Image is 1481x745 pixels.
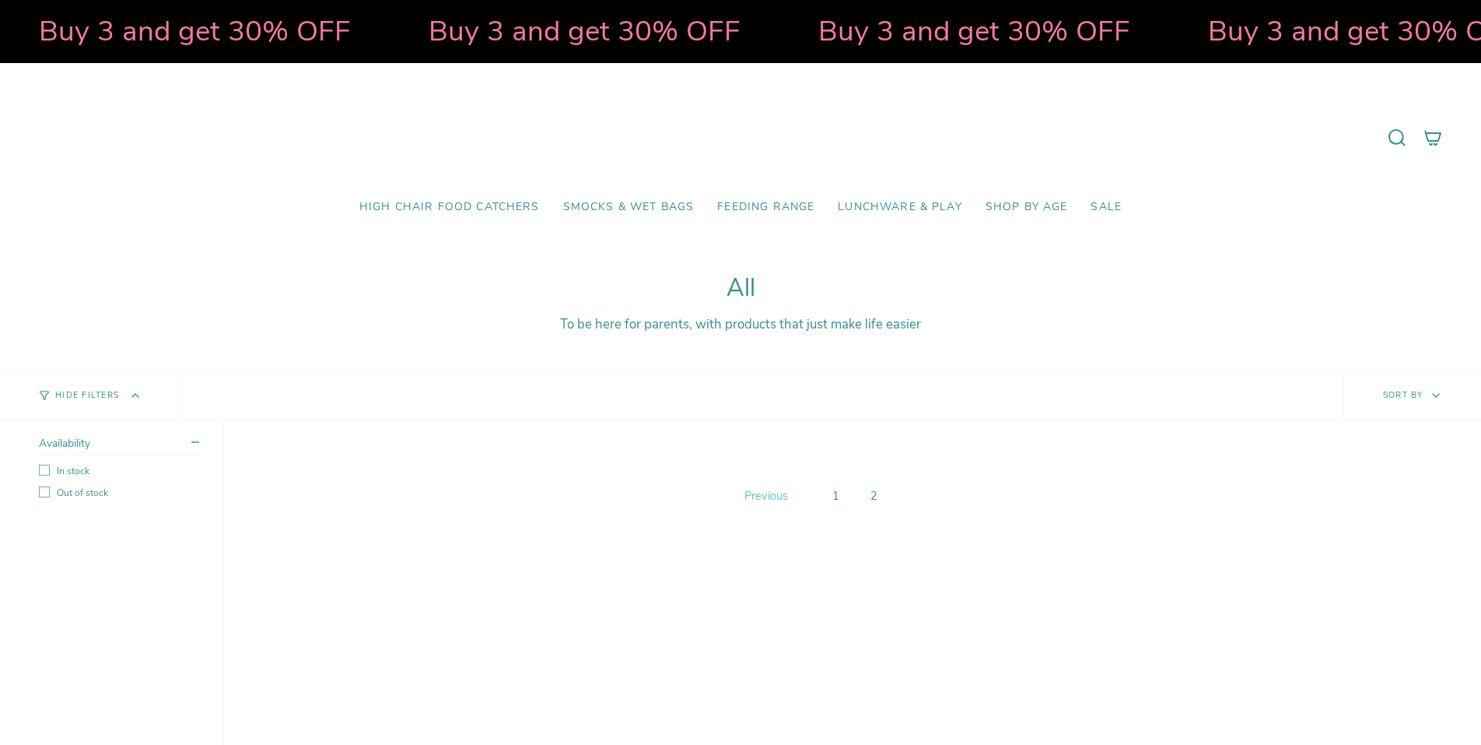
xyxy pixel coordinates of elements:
a: Lunchware & Play [826,189,973,226]
a: Mumma’s Little Helpers [607,86,875,189]
a: Shop by Age [974,189,1080,226]
span: Feeding Range [717,201,814,214]
span: Hide Filters [55,392,119,400]
span: Previous [744,488,788,504]
strong: Buy 3 and get 30% OFF [423,12,735,51]
a: Smocks & Wet Bags [551,189,706,226]
a: SALE [1079,189,1133,226]
label: Out of stock [39,487,199,499]
span: Shop by Age [986,201,1068,214]
span: Availability [39,436,90,451]
strong: Buy 3 and get 30% OFF [813,12,1125,51]
span: SALE [1091,201,1122,214]
summary: Availability [39,436,199,455]
a: 2 [864,485,884,507]
span: Lunchware & Play [838,201,961,214]
a: 1 [826,485,846,507]
span: Sort by [1383,389,1423,401]
a: High Chair Food Catchers [348,189,551,226]
a: Previous [740,484,792,508]
span: Smocks & Wet Bags [563,201,695,214]
label: In stock [39,465,199,477]
h1: All [39,274,1442,303]
span: High Chair Food Catchers [359,201,540,214]
button: Sort by [1343,371,1481,420]
span: To be here for parents, with products that just make life easier [560,315,921,333]
strong: Buy 3 and get 30% OFF [33,12,345,51]
a: Feeding Range [705,189,826,226]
